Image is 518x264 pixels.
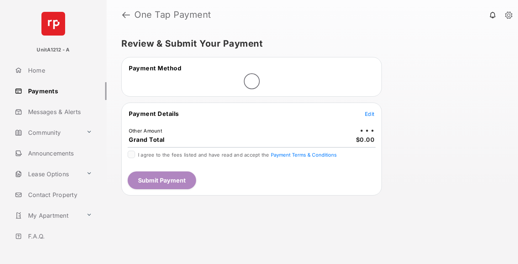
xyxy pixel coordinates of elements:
[12,227,107,245] a: F.A.Q.
[12,124,83,141] a: Community
[365,111,374,117] span: Edit
[12,103,107,121] a: Messages & Alerts
[128,171,196,189] button: Submit Payment
[365,110,374,117] button: Edit
[271,152,337,158] button: I agree to the fees listed and have read and accept the
[12,82,107,100] a: Payments
[129,136,165,143] span: Grand Total
[12,165,83,183] a: Lease Options
[138,152,337,158] span: I agree to the fees listed and have read and accept the
[41,12,65,36] img: svg+xml;base64,PHN2ZyB4bWxucz0iaHR0cDovL3d3dy53My5vcmcvMjAwMC9zdmciIHdpZHRoPSI2NCIgaGVpZ2h0PSI2NC...
[129,64,181,72] span: Payment Method
[12,207,83,224] a: My Apartment
[37,46,70,54] p: UnitA1212 - A
[356,136,375,143] span: $0.00
[12,186,107,204] a: Contact Property
[129,110,179,117] span: Payment Details
[12,61,107,79] a: Home
[134,10,211,19] strong: One Tap Payment
[128,127,162,134] td: Other Amount
[12,144,107,162] a: Announcements
[121,39,497,48] h5: Review & Submit Your Payment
